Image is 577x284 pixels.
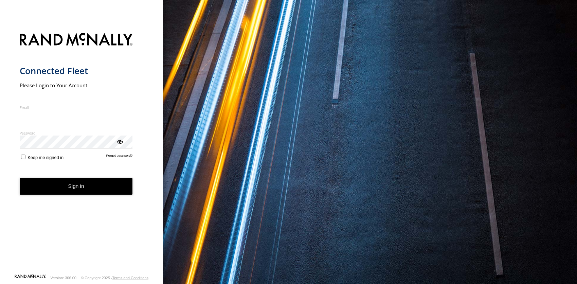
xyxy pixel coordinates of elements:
div: ViewPassword [116,138,123,145]
h2: Please Login to Your Account [20,82,133,89]
span: Keep me signed in [28,155,64,160]
label: Email [20,105,133,110]
div: Version: 306.00 [51,276,76,280]
label: Password [20,130,133,136]
img: Rand McNally [20,32,133,49]
div: © Copyright 2025 - [81,276,148,280]
a: Terms and Conditions [112,276,148,280]
a: Visit our Website [15,274,46,281]
form: main [20,29,144,274]
a: Forgot password? [106,154,133,160]
input: Keep me signed in [21,155,25,159]
h1: Connected Fleet [20,65,133,76]
button: Sign in [20,178,133,195]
